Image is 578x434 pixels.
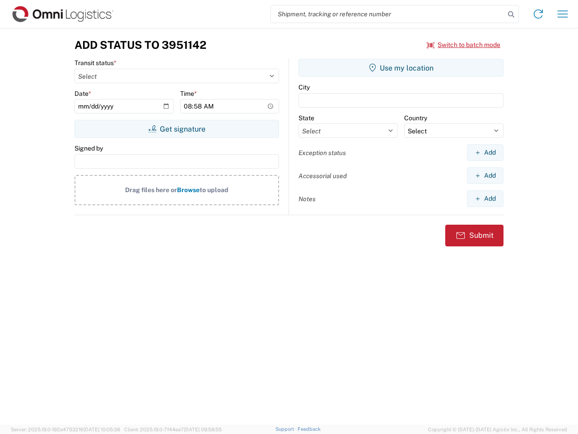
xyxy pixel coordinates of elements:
[467,167,503,184] button: Add
[404,114,427,122] label: Country
[298,83,310,91] label: City
[271,5,505,23] input: Shipment, tracking or reference number
[298,149,346,157] label: Exception status
[75,59,117,67] label: Transit status
[125,186,177,193] span: Drag files here or
[275,426,298,432] a: Support
[298,426,321,432] a: Feedback
[177,186,200,193] span: Browse
[298,172,347,180] label: Accessorial used
[84,427,120,432] span: [DATE] 10:05:38
[75,120,279,138] button: Get signature
[467,144,503,161] button: Add
[75,90,91,98] label: Date
[298,114,314,122] label: State
[445,225,503,246] button: Submit
[180,90,197,98] label: Time
[427,38,500,52] button: Switch to batch mode
[298,59,503,77] button: Use my location
[200,186,228,193] span: to upload
[124,427,222,432] span: Client: 2025.19.0-7f44ea7
[11,427,120,432] span: Server: 2025.19.0-192a4753216
[75,38,206,52] h3: Add Status to 3951142
[75,144,103,152] label: Signed by
[428,425,567,434] span: Copyright © [DATE]-[DATE] Agistix Inc., All Rights Reserved
[184,427,222,432] span: [DATE] 09:58:55
[467,190,503,207] button: Add
[298,195,316,203] label: Notes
